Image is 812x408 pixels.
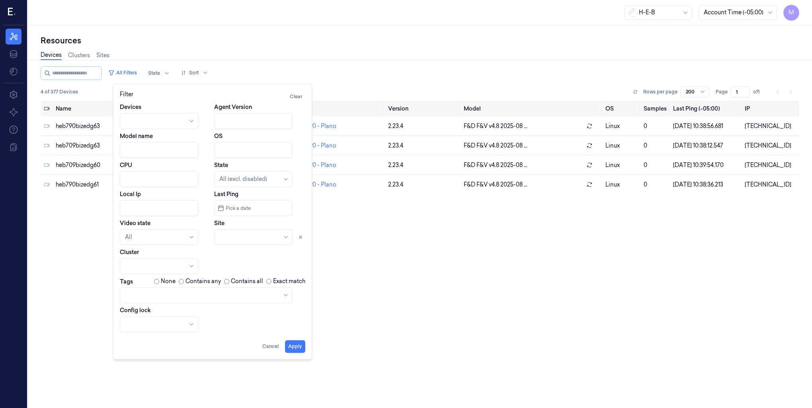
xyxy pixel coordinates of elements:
div: Filter [120,90,305,103]
div: [TECHNICAL_ID] [745,142,796,150]
div: heb790bizedg63 [56,122,144,130]
div: 2.23.4 [388,122,457,130]
div: heb709bizedg60 [56,161,144,169]
label: Config lock [120,306,151,314]
label: Cluster [120,248,139,256]
div: 0 [644,142,667,150]
label: Last Ping [214,190,238,198]
button: Clear [287,90,305,103]
a: Sites [96,51,109,60]
span: F&D F&V v4.8 2025-08 ... [464,181,527,189]
button: M [783,5,799,21]
nav: pagination [772,86,796,97]
a: HEB 790 - Plano [293,161,336,169]
span: F&D F&V v4.8 2025-08 ... [464,142,527,150]
span: F&D F&V v4.8 2025-08 ... [464,161,527,169]
label: Agent Version [214,103,252,111]
div: [DATE] 10:38:12.547 [673,142,738,150]
button: Pick a date [214,200,293,216]
label: OS [214,132,223,140]
label: Video state [120,219,150,227]
span: Pick a date [224,204,251,212]
div: [DATE] 10:38:56.681 [673,122,738,130]
div: 0 [644,122,667,130]
p: Rows per page [643,88,677,95]
th: Version [385,101,461,117]
button: Cancel [259,340,282,353]
div: heb709bizedg63 [56,142,144,150]
a: HEB 790 - Plano [293,122,336,130]
span: 4 of 377 Devices [41,88,78,95]
div: [TECHNICAL_ID] [745,161,796,169]
span: Page [716,88,728,95]
label: Exact match [273,277,305,286]
label: Contains any [185,277,221,286]
a: Clusters [68,51,90,60]
th: IP [742,101,799,117]
th: Site [290,101,385,117]
label: Model name [120,132,153,140]
label: None [161,277,176,286]
label: Devices [120,103,141,111]
label: CPU [120,161,132,169]
div: 0 [644,161,667,169]
div: [TECHNICAL_ID] [745,122,796,130]
span: F&D F&V v4.8 2025-08 ... [464,122,527,130]
label: Site [214,219,224,227]
div: heb790bizedg61 [56,181,144,189]
th: Model [461,101,602,117]
p: linux [605,142,637,150]
label: Local Ip [120,190,141,198]
p: linux [605,161,637,169]
th: Last Ping (-05:00) [670,101,741,117]
p: linux [605,181,637,189]
label: State [214,161,228,169]
a: HEB 790 - Plano [293,181,336,188]
span: of 1 [753,88,766,95]
div: [TECHNICAL_ID] [745,181,796,189]
p: linux [605,122,637,130]
div: 2.23.4 [388,142,457,150]
div: 2.23.4 [388,161,457,169]
a: HEB 790 - Plano [293,142,336,149]
a: Devices [41,51,62,60]
div: [DATE] 10:39:54.170 [673,161,738,169]
button: Apply [285,340,305,353]
label: Tags [120,279,133,284]
label: Contains all [231,277,263,286]
th: Samples [640,101,670,117]
div: 0 [644,181,667,189]
button: All Filters [105,66,140,79]
div: Resources [41,35,799,46]
div: 2.23.4 [388,181,457,189]
div: [DATE] 10:38:36.213 [673,181,738,189]
th: OS [602,101,640,117]
th: Name [53,101,148,117]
